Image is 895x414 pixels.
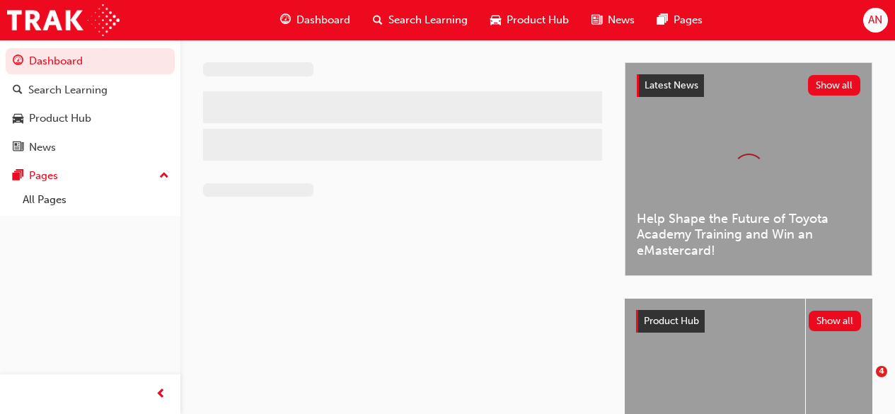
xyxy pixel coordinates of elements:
[6,134,175,161] a: News
[13,113,23,125] span: car-icon
[876,366,887,377] span: 4
[156,386,166,403] span: prev-icon
[388,12,468,28] span: Search Learning
[808,75,861,96] button: Show all
[637,211,860,259] span: Help Shape the Future of Toyota Academy Training and Win an eMastercard!
[6,48,175,74] a: Dashboard
[847,366,881,400] iframe: Intercom live chat
[269,6,362,35] a: guage-iconDashboard
[13,142,23,154] span: news-icon
[296,12,350,28] span: Dashboard
[625,62,872,276] a: Latest NewsShow allHelp Shape the Future of Toyota Academy Training and Win an eMastercard!
[13,84,23,97] span: search-icon
[373,11,383,29] span: search-icon
[29,168,58,184] div: Pages
[644,315,699,327] span: Product Hub
[608,12,635,28] span: News
[13,170,23,183] span: pages-icon
[6,45,175,163] button: DashboardSearch LearningProduct HubNews
[657,11,668,29] span: pages-icon
[479,6,580,35] a: car-iconProduct Hub
[17,189,175,211] a: All Pages
[868,12,882,28] span: AN
[159,167,169,185] span: up-icon
[507,12,569,28] span: Product Hub
[29,139,56,156] div: News
[362,6,479,35] a: search-iconSearch Learning
[6,77,175,103] a: Search Learning
[13,55,23,68] span: guage-icon
[490,11,501,29] span: car-icon
[6,105,175,132] a: Product Hub
[7,4,120,36] img: Trak
[646,6,714,35] a: pages-iconPages
[645,79,698,91] span: Latest News
[6,163,175,189] button: Pages
[29,110,91,127] div: Product Hub
[637,74,860,97] a: Latest NewsShow all
[636,310,861,333] a: Product HubShow all
[580,6,646,35] a: news-iconNews
[591,11,602,29] span: news-icon
[280,11,291,29] span: guage-icon
[809,311,862,331] button: Show all
[28,82,108,98] div: Search Learning
[674,12,703,28] span: Pages
[863,8,888,33] button: AN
